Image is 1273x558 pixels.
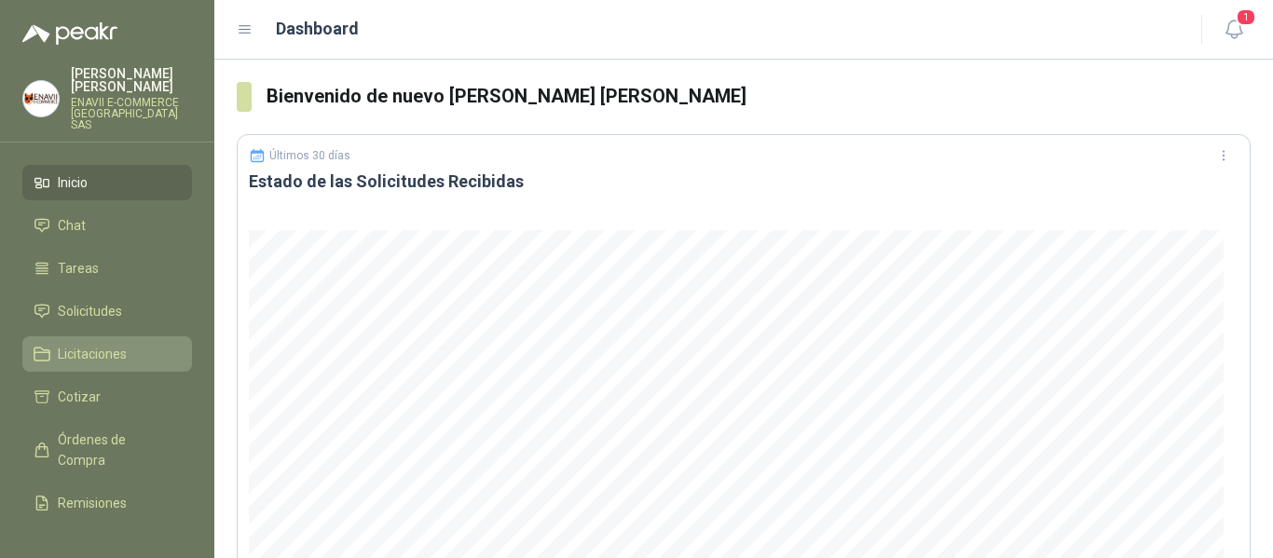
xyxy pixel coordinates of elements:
[22,293,192,329] a: Solicitudes
[22,165,192,200] a: Inicio
[1217,13,1251,47] button: 1
[22,485,192,521] a: Remisiones
[58,172,88,193] span: Inicio
[71,67,192,93] p: [PERSON_NAME] [PERSON_NAME]
[58,493,127,513] span: Remisiones
[58,258,99,279] span: Tareas
[269,149,350,162] p: Últimos 30 días
[276,16,359,42] h1: Dashboard
[58,429,174,470] span: Órdenes de Compra
[23,81,59,116] img: Company Logo
[58,387,101,407] span: Cotizar
[22,22,117,45] img: Logo peakr
[58,215,86,236] span: Chat
[22,251,192,286] a: Tareas
[22,379,192,415] a: Cotizar
[249,170,1239,193] h3: Estado de las Solicitudes Recibidas
[22,422,192,478] a: Órdenes de Compra
[71,97,192,130] p: ENAVII E-COMMERCE [GEOGRAPHIC_DATA] SAS
[58,344,127,364] span: Licitaciones
[1236,8,1256,26] span: 1
[22,336,192,372] a: Licitaciones
[267,82,1251,111] h3: Bienvenido de nuevo [PERSON_NAME] [PERSON_NAME]
[58,301,122,321] span: Solicitudes
[22,208,192,243] a: Chat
